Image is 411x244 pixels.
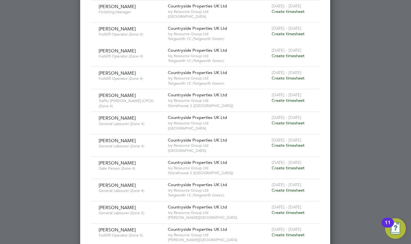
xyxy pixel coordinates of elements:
[168,121,268,126] span: Ivy Resource Group Ltd
[272,160,301,165] span: [DATE] - [DATE]
[168,232,268,238] span: Ivy Resource Group Ltd
[168,98,268,103] span: Ivy Resource Group Ltd
[168,148,268,153] span: [GEOGRAPHIC_DATA]
[99,32,163,37] span: Forklift Operator (Zone 4)
[272,143,305,148] span: Create timesheet
[168,70,227,75] span: Countryside Properties UK Ltd
[168,165,268,171] span: Ivy Resource Group Ltd
[272,31,305,37] span: Create timesheet
[272,137,301,143] span: [DATE] - [DATE]
[385,223,391,231] div: 11
[272,227,301,232] span: [DATE] - [DATE]
[99,182,136,188] span: [PERSON_NAME]
[168,115,227,120] span: Countryside Properties UK Ltd
[99,70,136,76] span: [PERSON_NAME]
[168,53,268,58] span: Ivy Resource Group Ltd
[168,14,268,19] span: [GEOGRAPHIC_DATA]
[168,81,268,86] span: Twigworth 1C (Twigworth Green)
[168,193,268,198] span: Twigworth 1C (Twigworth Green)
[272,53,305,58] span: Create timesheet
[168,182,227,187] span: Countryside Properties UK Ltd
[99,26,136,32] span: [PERSON_NAME]
[168,210,268,215] span: Ivy Resource Group Ltd
[99,98,163,108] span: Traffic [PERSON_NAME] (CPCS) (Zone 4)
[272,92,301,98] span: [DATE] - [DATE]
[168,103,268,108] span: Stonehouse 2 ([GEOGRAPHIC_DATA])
[385,218,406,239] button: Open Resource Center, 11 new notifications
[168,215,268,220] span: [PERSON_NAME][GEOGRAPHIC_DATA]
[168,3,227,9] span: Countryside Properties UK Ltd
[272,187,305,193] span: Create timesheet
[99,227,136,233] span: [PERSON_NAME]
[168,76,268,81] span: Ivy Resource Group Ltd
[272,182,301,187] span: [DATE] - [DATE]
[99,9,163,15] span: Finishing Manager
[99,205,136,210] span: [PERSON_NAME]
[99,4,136,9] span: [PERSON_NAME]
[168,36,268,41] span: Twigworth 1C (Twigworth Green)
[168,9,268,14] span: Ivy Resource Group Ltd
[168,58,268,63] span: Twigworth 1C (Twigworth Green)
[272,75,305,81] span: Create timesheet
[168,237,268,242] span: [PERSON_NAME][GEOGRAPHIC_DATA]
[168,227,227,232] span: Countryside Properties UK Ltd
[272,120,305,126] span: Create timesheet
[99,160,136,166] span: [PERSON_NAME]
[168,137,227,143] span: Countryside Properties UK Ltd
[272,26,301,31] span: [DATE] - [DATE]
[168,143,268,148] span: Ivy Resource Group Ltd
[272,3,301,9] span: [DATE] - [DATE]
[99,54,163,59] span: Forklift Operator (Zone 4)
[168,188,268,193] span: Ivy Resource Group Ltd
[99,210,163,216] span: General Labourer (Zone 5)
[272,232,305,238] span: Create timesheet
[272,70,301,75] span: [DATE] - [DATE]
[168,48,227,53] span: Countryside Properties UK Ltd
[99,143,163,149] span: General Labourer (Zone 4)
[99,48,136,54] span: [PERSON_NAME]
[272,115,301,120] span: [DATE] - [DATE]
[99,166,163,171] span: Gate Person (Zone 4)
[99,76,163,81] span: Forklift Operator (Zone 4)
[168,160,227,165] span: Countryside Properties UK Ltd
[272,210,305,215] span: Create timesheet
[272,9,305,14] span: Create timesheet
[168,126,268,131] span: [GEOGRAPHIC_DATA]
[99,115,136,121] span: [PERSON_NAME]
[272,98,305,103] span: Create timesheet
[99,138,136,143] span: [PERSON_NAME]
[168,204,227,210] span: Countryside Properties UK Ltd
[99,188,163,193] span: General Labourer (Zone 4)
[168,92,227,98] span: Countryside Properties UK Ltd
[168,170,268,175] span: Stonehouse 2 ([GEOGRAPHIC_DATA])
[99,121,163,126] span: General Labourer (Zone 4)
[168,26,227,31] span: Countryside Properties UK Ltd
[272,165,305,171] span: Create timesheet
[99,92,136,98] span: [PERSON_NAME]
[99,233,163,238] span: Forklift Operator (Zone 5)
[272,48,301,53] span: [DATE] - [DATE]
[272,204,301,210] span: [DATE] - [DATE]
[168,31,268,37] span: Ivy Resource Group Ltd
